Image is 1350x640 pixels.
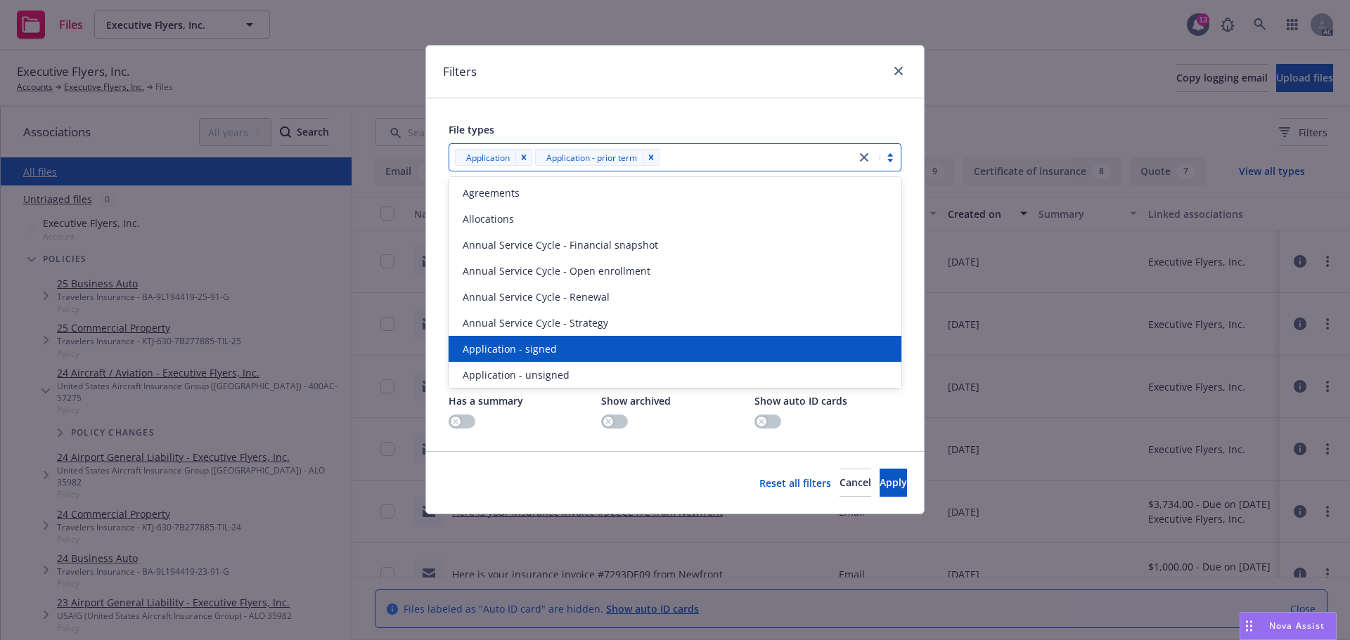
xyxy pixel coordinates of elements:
span: Allocations [463,211,514,226]
button: Cancel [840,469,871,497]
h1: Filters [443,63,477,81]
span: Apply [880,476,907,489]
span: Annual Service Cycle - Open enrollment [463,263,650,278]
span: Application - prior term [541,150,637,165]
a: close [890,63,907,79]
span: Cancel [840,476,871,489]
span: Show archived [601,394,671,407]
span: Annual Service Cycle - Renewal [463,289,610,304]
span: Show auto ID cards [754,394,847,407]
span: Annual Service Cycle - Strategy [463,315,608,330]
span: Application - prior term [546,150,637,165]
a: Reset all filters [759,476,831,490]
div: Remove [object Object] [643,149,660,166]
span: Agreements [463,185,520,200]
span: Application - signed [463,341,557,356]
span: Annual Service Cycle - Financial snapshot [463,237,658,252]
a: close [856,149,873,166]
span: Application [461,150,510,165]
button: Apply [880,469,907,497]
span: Nova Assist [1269,620,1325,632]
span: File types [449,123,494,136]
span: Application - unsigned [463,367,570,382]
button: Nova Assist [1240,612,1337,640]
span: Application [466,150,510,165]
div: Drag to move [1240,613,1258,639]
span: Has a summary [449,394,523,407]
div: Remove [object Object] [515,149,532,166]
